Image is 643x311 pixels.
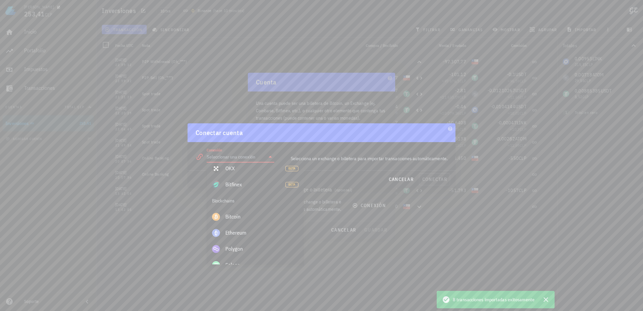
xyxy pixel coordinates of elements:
div: Ethereum [225,230,298,236]
span: 8 transacciones importadas exitosamente [453,296,534,303]
div: Bitcoin [225,213,298,220]
span: BETA [288,166,295,171]
label: Conexión [207,147,222,152]
div: Solana [225,262,298,268]
div: Bitfinex [225,181,280,188]
input: Seleccionar una conexión [207,151,265,162]
button: cancelar [386,173,416,185]
div: Conectar cuenta [196,127,243,138]
span: cancelar [388,176,414,182]
div: Polygon [225,246,298,252]
span: BETA [288,182,295,187]
div: Blockchains [207,193,304,209]
div: OKX [225,165,280,172]
div: Selecciona un exchange o billetera para importar transacciones automáticamente. [278,151,451,166]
